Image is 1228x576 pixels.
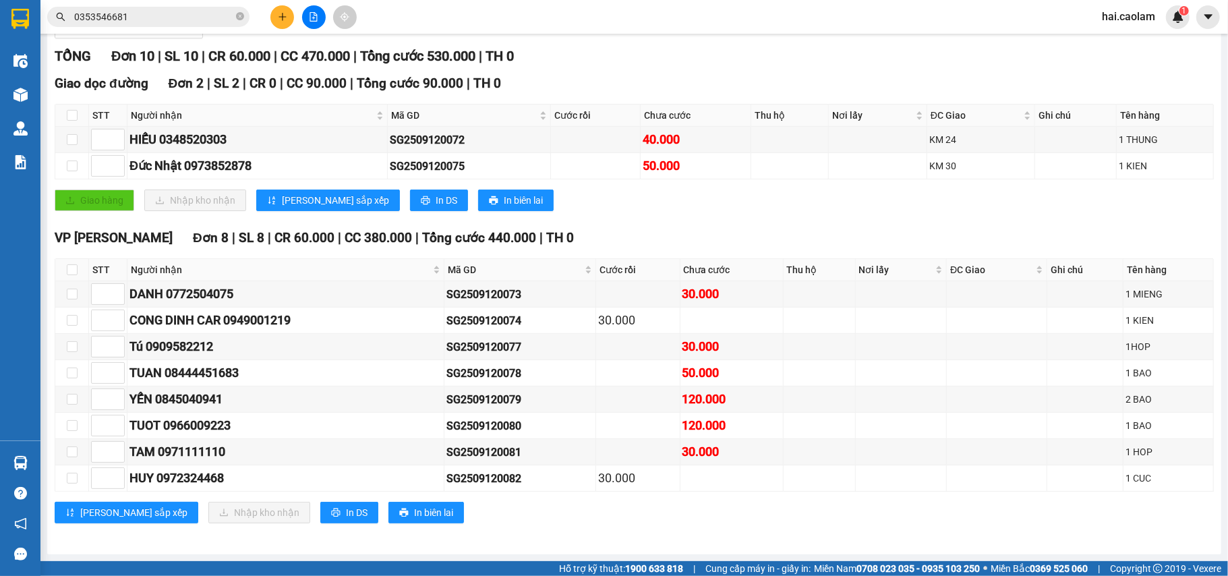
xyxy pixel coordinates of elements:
div: CONG DINH CAR 0949001219 [129,311,442,330]
div: SG2509120078 [446,365,593,382]
div: 1 KIEN [1125,313,1211,328]
span: Đơn 8 [193,230,229,246]
span: [PERSON_NAME] sắp xếp [80,505,187,520]
div: Đức Nhật 0973852878 [129,156,385,175]
div: 40.000 [643,130,749,149]
img: warehouse-icon [13,121,28,136]
div: KM 30 [929,159,1032,173]
span: printer [331,508,341,519]
img: warehouse-icon [13,88,28,102]
span: close-circle [236,12,244,20]
div: SG2509120073 [446,286,593,303]
div: KM 24 [929,132,1032,147]
span: VP [PERSON_NAME] [55,230,173,246]
div: SG2509120080 [446,417,593,434]
span: question-circle [14,487,27,500]
button: plus [270,5,294,29]
td: SG2509120081 [444,439,596,465]
span: TH 0 [473,76,501,91]
span: Mã GD [391,108,537,123]
span: | [338,230,341,246]
span: hai.caolam [1091,8,1166,25]
div: DANH 0772504075 [129,285,442,304]
span: | [479,48,482,64]
div: 50.000 [682,364,781,382]
span: SL 10 [165,48,198,64]
span: SL 2 [214,76,239,91]
button: printerIn DS [410,190,468,211]
div: 2 BAO [1125,392,1211,407]
span: file-add [309,12,318,22]
td: SG2509120077 [444,334,596,360]
td: SG2509120075 [388,153,551,179]
th: STT [89,105,127,127]
td: SG2509120074 [444,308,596,334]
div: SG2509120077 [446,339,593,355]
span: printer [421,196,430,206]
span: | [353,48,357,64]
div: SG2509120081 [446,444,593,461]
div: Tú 0909582212 [129,337,442,356]
span: 1 [1181,6,1186,16]
button: uploadGiao hàng [55,190,134,211]
span: CC 90.000 [287,76,347,91]
div: TAM 0971111110 [129,442,442,461]
b: BIÊN NHẬN GỬI HÀNG HÓA [87,20,129,129]
div: 120.000 [682,416,781,435]
span: Nơi lấy [859,262,933,277]
div: HIẾU 0348520303 [129,130,385,149]
td: SG2509120078 [444,360,596,386]
strong: 0708 023 035 - 0935 103 250 [856,563,980,574]
div: TUOT 0966009223 [129,416,442,435]
span: | [268,230,271,246]
span: search [56,12,65,22]
div: 30.000 [598,469,677,488]
span: TH 0 [486,48,514,64]
div: YẾN 0845040941 [129,390,442,409]
div: 1 THUNG [1119,132,1211,147]
span: | [693,561,695,576]
span: | [467,76,470,91]
th: Ghi chú [1035,105,1117,127]
img: icon-new-feature [1172,11,1184,23]
span: ⚪️ [983,566,987,571]
strong: 1900 633 818 [625,563,683,574]
span: Cung cấp máy in - giấy in: [705,561,811,576]
span: | [158,48,161,64]
span: Tổng cước 90.000 [357,76,463,91]
span: ĐC Giao [950,262,1033,277]
div: SG2509120082 [446,470,593,487]
button: printerIn biên lai [388,502,464,523]
span: Mã GD [448,262,582,277]
div: 1 BAO [1125,366,1211,380]
div: TUAN 08444451683 [129,364,442,382]
span: In DS [346,505,368,520]
span: copyright [1153,564,1163,573]
div: 1 BAO [1125,418,1211,433]
img: logo-vxr [11,9,29,29]
th: Ghi chú [1047,259,1123,281]
button: caret-down [1196,5,1220,29]
div: SG2509120079 [446,391,593,408]
td: SG2509120072 [388,127,551,153]
span: Tổng cước 530.000 [360,48,475,64]
button: sort-ascending[PERSON_NAME] sắp xếp [55,502,198,523]
th: Chưa cước [680,259,784,281]
span: CR 60.000 [208,48,270,64]
span: TỔNG [55,48,91,64]
div: 1 KIEN [1119,159,1211,173]
div: 1HOP [1125,339,1211,354]
th: Tên hàng [1123,259,1214,281]
span: | [280,76,283,91]
span: Người nhận [131,262,430,277]
span: SL 8 [239,230,264,246]
span: ĐC Giao [931,108,1021,123]
button: printerIn biên lai [478,190,554,211]
td: SG2509120079 [444,386,596,413]
div: SG2509120075 [390,158,548,175]
img: solution-icon [13,155,28,169]
div: 1 MIENG [1125,287,1211,301]
th: Tên hàng [1117,105,1214,127]
button: file-add [302,5,326,29]
span: | [202,48,205,64]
